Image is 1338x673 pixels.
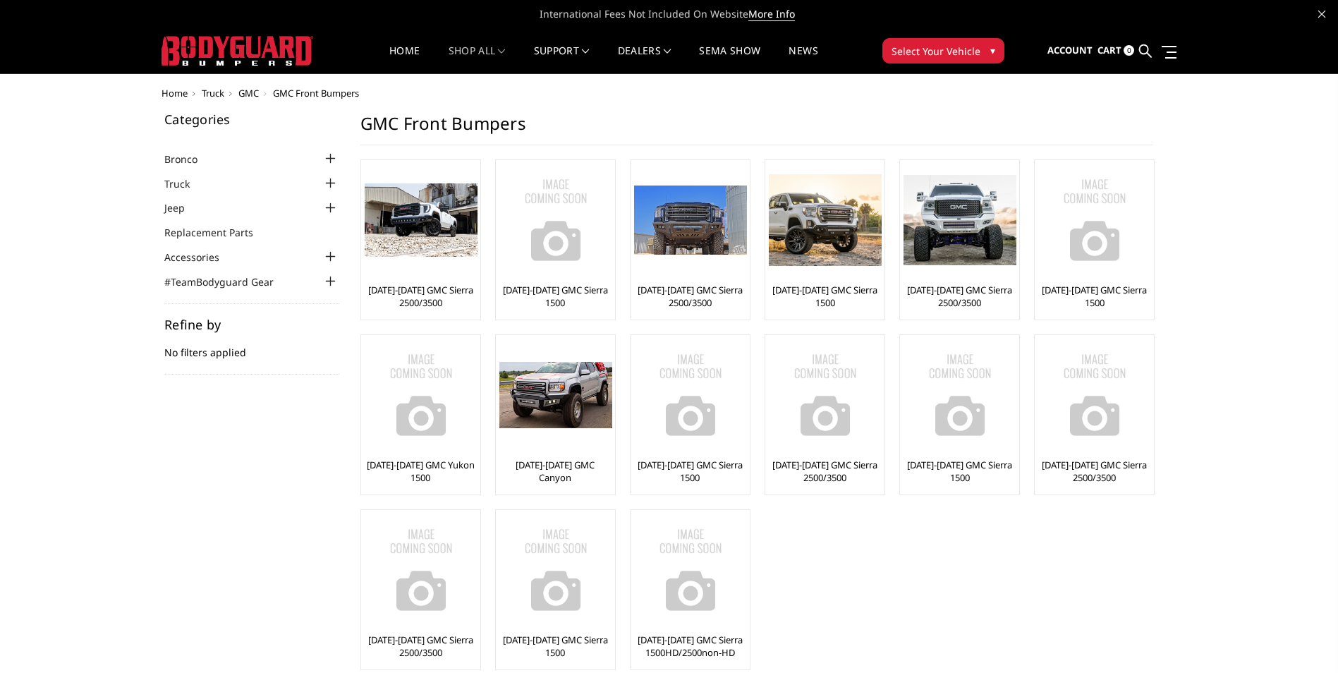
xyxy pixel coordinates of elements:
span: Account [1047,44,1093,56]
a: SEMA Show [699,46,760,73]
a: [DATE]-[DATE] GMC Sierra 1500HD/2500non-HD [634,633,746,659]
a: No Image [499,514,612,626]
a: [DATE]-[DATE] GMC Sierra 1500 [1038,284,1150,309]
a: [DATE]-[DATE] GMC Sierra 1500 [499,633,612,659]
span: Select Your Vehicle [892,44,980,59]
h5: Refine by [164,318,339,331]
img: No Image [1038,339,1151,451]
a: Truck [164,176,207,191]
a: No Image [499,164,612,277]
img: No Image [1038,164,1151,277]
span: Cart [1097,44,1121,56]
a: News [789,46,817,73]
img: No Image [634,339,747,451]
a: #TeamBodyguard Gear [164,274,291,289]
span: 0 [1124,45,1134,56]
a: No Image [634,514,746,626]
a: Truck [202,87,224,99]
span: GMC Front Bumpers [273,87,359,99]
img: No Image [365,514,478,626]
a: [DATE]-[DATE] GMC Sierra 2500/3500 [1038,459,1150,484]
a: Dealers [618,46,671,73]
a: No Image [1038,164,1150,277]
a: [DATE]-[DATE] GMC Sierra 2500/3500 [365,284,477,309]
img: BODYGUARD BUMPERS [162,36,313,66]
a: [DATE]-[DATE] GMC Sierra 2500/3500 [904,284,1016,309]
a: No Image [904,339,1016,451]
a: Account [1047,32,1093,70]
a: No Image [634,339,746,451]
h1: GMC Front Bumpers [360,113,1153,145]
div: No filters applied [164,318,339,375]
button: Select Your Vehicle [882,38,1004,63]
a: [DATE]-[DATE] GMC Sierra 1500 [904,459,1016,484]
a: [DATE]-[DATE] GMC Yukon 1500 [365,459,477,484]
a: Bronco [164,152,215,166]
a: More Info [748,7,795,21]
a: Jeep [164,200,202,215]
img: No Image [499,514,612,626]
img: No Image [904,339,1016,451]
a: Support [534,46,590,73]
a: Home [162,87,188,99]
a: [DATE]-[DATE] GMC Sierra 1500 [634,459,746,484]
img: No Image [365,339,478,451]
a: [DATE]-[DATE] GMC Sierra 1500 [769,284,881,309]
img: No Image [769,339,882,451]
img: No Image [634,514,747,626]
a: Accessories [164,250,237,265]
a: [DATE]-[DATE] GMC Sierra 2500/3500 [769,459,881,484]
a: No Image [1038,339,1150,451]
a: [DATE]-[DATE] GMC Sierra 1500 [499,284,612,309]
img: No Image [499,164,612,277]
a: Cart 0 [1097,32,1134,70]
a: [DATE]-[DATE] GMC Sierra 2500/3500 [634,284,746,309]
span: ▾ [990,43,995,58]
h5: Categories [164,113,339,126]
a: shop all [449,46,506,73]
a: [DATE]-[DATE] GMC Canyon [499,459,612,484]
a: [DATE]-[DATE] GMC Sierra 2500/3500 [365,633,477,659]
a: Replacement Parts [164,225,271,240]
a: GMC [238,87,259,99]
a: Home [389,46,420,73]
